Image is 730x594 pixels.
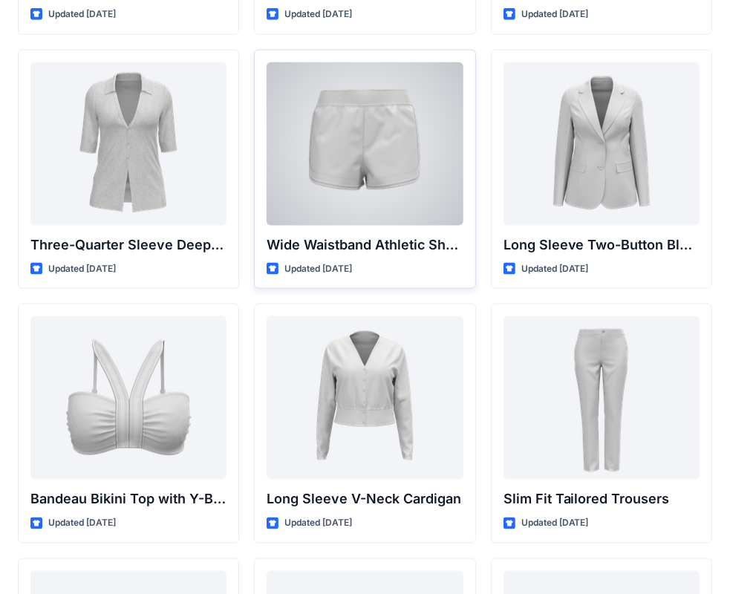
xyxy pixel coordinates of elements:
[284,7,352,22] p: Updated [DATE]
[267,489,463,509] p: Long Sleeve V-Neck Cardigan
[503,489,700,509] p: Slim Fit Tailored Trousers
[30,62,227,226] a: Three-Quarter Sleeve Deep V-Neck Button-Down Top
[48,515,116,531] p: Updated [DATE]
[284,515,352,531] p: Updated [DATE]
[267,235,463,255] p: Wide Waistband Athletic Shorts
[30,235,227,255] p: Three-Quarter Sleeve Deep V-Neck Button-Down Top
[267,62,463,226] a: Wide Waistband Athletic Shorts
[30,316,227,480] a: Bandeau Bikini Top with Y-Back Straps and Stitch Detail
[503,235,700,255] p: Long Sleeve Two-Button Blazer with Flap Pockets
[521,7,589,22] p: Updated [DATE]
[48,7,116,22] p: Updated [DATE]
[503,62,700,226] a: Long Sleeve Two-Button Blazer with Flap Pockets
[521,515,589,531] p: Updated [DATE]
[267,316,463,480] a: Long Sleeve V-Neck Cardigan
[48,261,116,277] p: Updated [DATE]
[30,489,227,509] p: Bandeau Bikini Top with Y-Back Straps and Stitch Detail
[521,261,589,277] p: Updated [DATE]
[503,316,700,480] a: Slim Fit Tailored Trousers
[284,261,352,277] p: Updated [DATE]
